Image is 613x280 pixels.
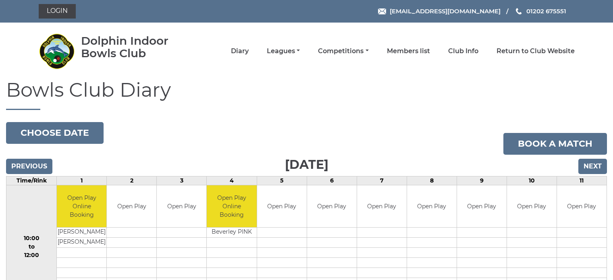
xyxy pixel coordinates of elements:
td: Open Play Online Booking [207,185,256,228]
a: Phone us 01202 675551 [515,6,566,16]
td: Open Play [307,185,357,228]
td: 3 [157,176,207,185]
td: Open Play [357,185,407,228]
img: Dolphin Indoor Bowls Club [39,33,75,69]
td: Open Play [507,185,557,228]
td: 9 [457,176,507,185]
a: Competitions [318,47,368,56]
td: [PERSON_NAME] [57,228,106,238]
td: Open Play [157,185,206,228]
img: Phone us [516,8,522,15]
td: Open Play [107,185,156,228]
td: [PERSON_NAME] [57,238,106,248]
td: Time/Rink [6,176,57,185]
h1: Bowls Club Diary [6,79,607,110]
td: Open Play [257,185,307,228]
span: [EMAIL_ADDRESS][DOMAIN_NAME] [390,7,501,15]
input: Next [578,159,607,174]
a: Leagues [267,47,300,56]
a: Club Info [448,47,478,56]
a: Login [39,4,76,19]
a: Return to Club Website [497,47,575,56]
td: 8 [407,176,457,185]
a: Members list [387,47,430,56]
td: Beverley PINK [207,228,256,238]
div: Dolphin Indoor Bowls Club [81,35,192,60]
a: Book a match [503,133,607,155]
td: Open Play [557,185,607,228]
a: Email [EMAIL_ADDRESS][DOMAIN_NAME] [378,6,501,16]
td: Open Play [457,185,507,228]
td: 2 [107,176,157,185]
td: 7 [357,176,407,185]
td: 4 [207,176,257,185]
td: 6 [307,176,357,185]
td: Open Play Online Booking [57,185,106,228]
button: Choose date [6,122,104,144]
td: Open Play [407,185,457,228]
td: 5 [257,176,307,185]
input: Previous [6,159,52,174]
span: 01202 675551 [526,7,566,15]
td: 1 [57,176,107,185]
img: Email [378,8,386,15]
a: Diary [231,47,249,56]
td: 10 [507,176,557,185]
td: 11 [557,176,607,185]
